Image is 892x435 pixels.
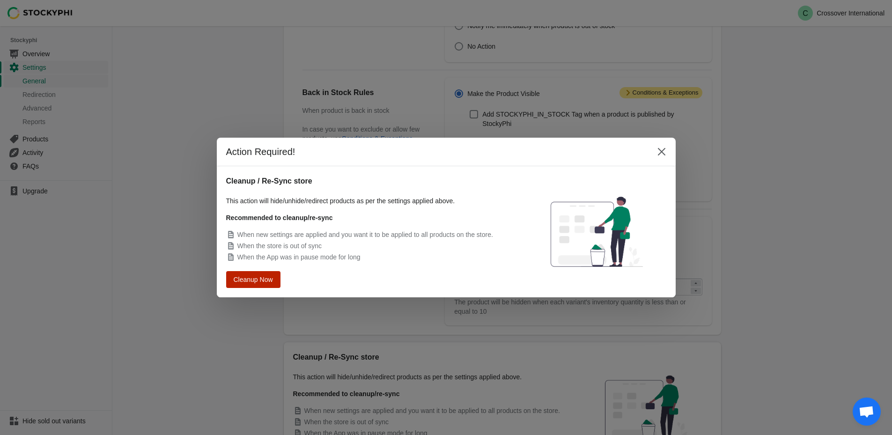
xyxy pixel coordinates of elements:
[853,398,881,426] a: Open chat
[653,143,670,160] button: Close
[226,214,333,221] strong: Recommended to cleanup/re-sync
[236,276,271,283] span: Cleanup Now
[237,242,322,250] span: When the store is out of sync
[226,196,518,206] p: This action will hide/unhide/redirect products as per the settings applied above.
[237,231,493,238] span: When new settings are applied and you want it to be applied to all products on the store.
[229,272,278,288] button: Cleanup Now
[226,176,518,187] h2: Cleanup / Re-Sync store
[226,145,644,158] h2: Action Required!
[237,253,361,261] span: When the App was in pause mode for long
